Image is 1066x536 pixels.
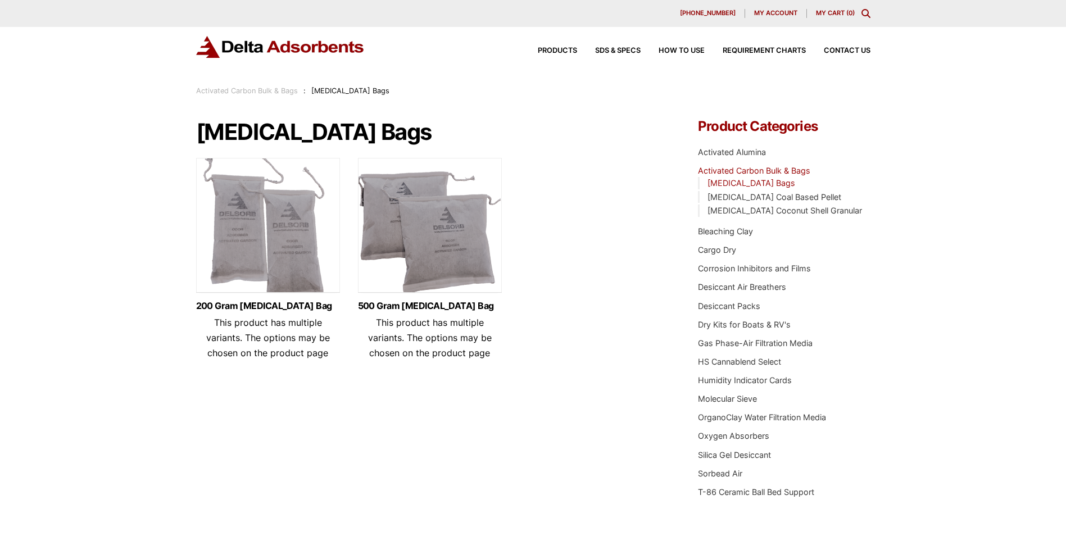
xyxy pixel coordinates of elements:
a: Requirement Charts [705,47,806,54]
a: Contact Us [806,47,870,54]
a: Activated Carbon Bulk & Bags [196,87,298,95]
a: 500 Gram [MEDICAL_DATA] Bag [358,301,502,311]
a: [MEDICAL_DATA] Coconut Shell Granular [707,206,862,215]
a: OrganoClay Water Filtration Media [698,412,826,422]
h1: [MEDICAL_DATA] Bags [196,120,665,144]
a: SDS & SPECS [577,47,641,54]
a: HS Cannablend Select [698,357,781,366]
a: Bleaching Clay [698,226,753,236]
a: Silica Gel Desiccant [698,450,771,460]
a: My account [745,9,807,18]
a: T-86 Ceramic Ball Bed Support [698,487,814,497]
a: Sorbead Air [698,469,742,478]
span: Contact Us [824,47,870,54]
a: Molecular Sieve [698,394,757,403]
a: Dry Kits for Boats & RV's [698,320,791,329]
span: Products [538,47,577,54]
span: My account [754,10,797,16]
a: [MEDICAL_DATA] Coal Based Pellet [707,192,841,202]
span: This product has multiple variants. The options may be chosen on the product page [368,317,492,358]
span: SDS & SPECS [595,47,641,54]
h4: Product Categories [698,120,870,133]
a: 200 Gram [MEDICAL_DATA] Bag [196,301,340,311]
a: Activated Alumina [698,147,766,157]
a: Oxygen Absorbers [698,431,769,440]
a: Activated Carbon Bulk & Bags [698,166,810,175]
img: Delta Adsorbents [196,36,365,58]
span: This product has multiple variants. The options may be chosen on the product page [206,317,330,358]
a: How to Use [641,47,705,54]
span: [MEDICAL_DATA] Bags [311,87,389,95]
span: [PHONE_NUMBER] [680,10,736,16]
a: [PHONE_NUMBER] [671,9,745,18]
a: Cargo Dry [698,245,736,255]
a: Corrosion Inhibitors and Films [698,264,811,273]
a: Desiccant Air Breathers [698,282,786,292]
a: [MEDICAL_DATA] Bags [707,178,795,188]
span: 0 [849,9,852,17]
span: Requirement Charts [723,47,806,54]
a: Products [520,47,577,54]
a: Desiccant Packs [698,301,760,311]
a: My Cart (0) [816,9,855,17]
span: How to Use [659,47,705,54]
span: : [303,87,306,95]
a: Gas Phase-Air Filtration Media [698,338,813,348]
a: Humidity Indicator Cards [698,375,792,385]
div: Toggle Modal Content [861,9,870,18]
